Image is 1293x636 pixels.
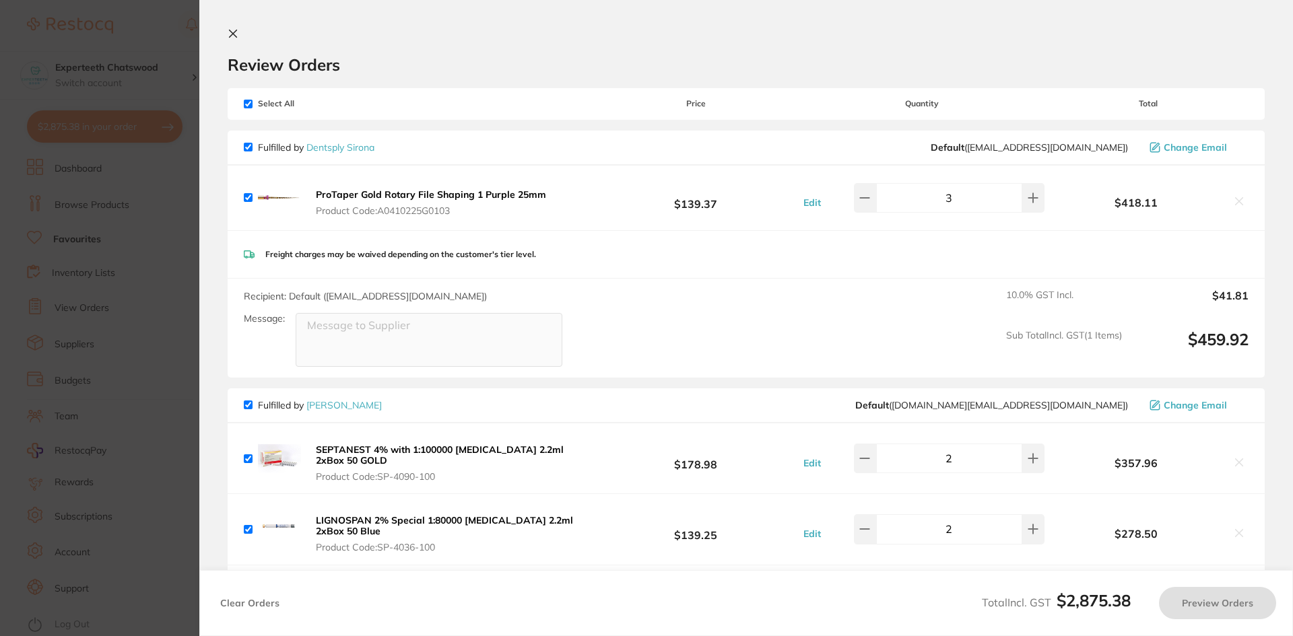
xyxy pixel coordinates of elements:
[931,142,1128,153] span: clientservices@dentsplysirona.com
[595,517,796,542] b: $139.25
[855,400,1128,411] span: customer.care@henryschein.com.au
[316,542,591,553] span: Product Code: SP-4036-100
[258,507,301,551] img: ajJtaGFzOA
[1146,399,1249,411] button: Change Email
[316,444,564,466] b: SEPTANEST 4% with 1:100000 [MEDICAL_DATA] 2.2ml 2xBox 50 GOLD
[1006,330,1122,367] span: Sub Total Incl. GST ( 1 Items)
[855,399,889,411] b: Default
[1048,457,1224,469] b: $357.96
[258,400,382,411] p: Fulfilled by
[799,197,825,209] button: Edit
[316,205,546,216] span: Product Code: A0410225G0103
[797,99,1048,108] span: Quantity
[1133,289,1249,319] output: $41.81
[228,55,1265,75] h2: Review Orders
[1146,141,1249,153] button: Change Email
[244,290,487,302] span: Recipient: Default ( [EMAIL_ADDRESS][DOMAIN_NAME] )
[244,313,285,324] label: Message:
[244,99,378,108] span: Select All
[1164,400,1227,411] span: Change Email
[1159,587,1276,619] button: Preview Orders
[258,176,301,219] img: N2ZqcWY2OA
[799,528,825,540] button: Edit
[1057,590,1131,610] b: $2,875.38
[1133,330,1249,367] output: $459.92
[1164,142,1227,153] span: Change Email
[982,596,1131,609] span: Total Incl. GST
[265,250,536,259] p: Freight charges may be waived depending on the customer's tier level.
[595,446,796,471] b: $178.98
[258,437,301,480] img: cTBiMzRvMA
[312,188,550,217] button: ProTaper Gold Rotary File Shaping 1 Purple 25mm Product Code:A0410225G0103
[931,141,964,153] b: Default
[316,514,573,537] b: LIGNOSPAN 2% Special 1:80000 [MEDICAL_DATA] 2.2ml 2xBox 50 Blue
[1048,197,1224,209] b: $418.11
[258,142,374,153] p: Fulfilled by
[799,457,825,469] button: Edit
[1048,99,1249,108] span: Total
[595,99,796,108] span: Price
[1006,289,1122,319] span: 10.0 % GST Incl.
[312,514,595,553] button: LIGNOSPAN 2% Special 1:80000 [MEDICAL_DATA] 2.2ml 2xBox 50 Blue Product Code:SP-4036-100
[216,587,284,619] button: Clear Orders
[1048,528,1224,540] b: $278.50
[595,185,796,210] b: $139.37
[306,399,382,411] a: [PERSON_NAME]
[306,141,374,153] a: Dentsply Sirona
[316,471,591,482] span: Product Code: SP-4090-100
[316,188,546,201] b: ProTaper Gold Rotary File Shaping 1 Purple 25mm
[312,444,595,483] button: SEPTANEST 4% with 1:100000 [MEDICAL_DATA] 2.2ml 2xBox 50 GOLD Product Code:SP-4090-100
